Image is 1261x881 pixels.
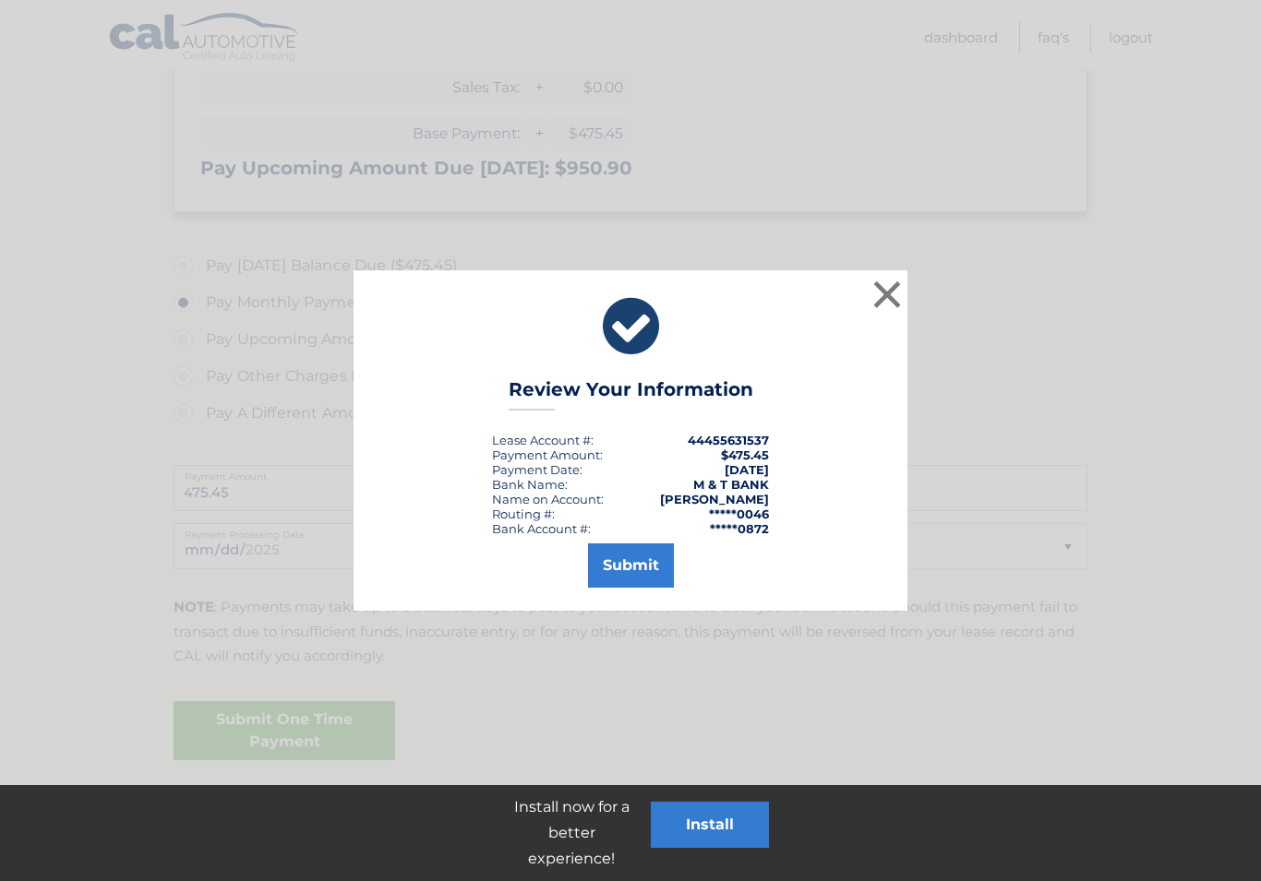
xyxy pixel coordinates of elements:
[492,462,582,477] div: :
[492,462,580,477] span: Payment Date
[492,492,604,506] div: Name on Account:
[688,433,769,447] strong: 44455631537
[509,378,753,411] h3: Review Your Information
[651,802,769,848] button: Install
[492,794,651,872] p: Install now for a better experience!
[492,477,568,492] div: Bank Name:
[492,433,594,447] div: Lease Account #:
[492,506,555,521] div: Routing #:
[693,477,769,492] strong: M & T BANK
[725,462,769,477] span: [DATE]
[721,447,769,462] span: $475.45
[492,447,603,462] div: Payment Amount:
[588,543,674,588] button: Submit
[660,492,769,506] strong: [PERSON_NAME]
[869,276,906,313] button: ×
[492,521,591,536] div: Bank Account #:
